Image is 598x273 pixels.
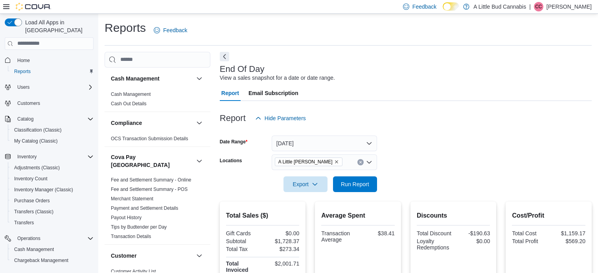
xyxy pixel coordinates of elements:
[8,136,97,147] button: My Catalog (Classic)
[321,211,395,220] h2: Average Spent
[8,162,97,173] button: Adjustments (Classic)
[264,238,299,244] div: $1,728.37
[11,125,94,135] span: Classification (Classic)
[14,56,33,65] a: Home
[220,74,335,82] div: View a sales snapshot for a date or date range.
[221,85,239,101] span: Report
[111,224,167,230] span: Tips by Budtender per Day
[529,2,531,11] p: |
[111,153,193,169] button: Cova Pay [GEOGRAPHIC_DATA]
[14,114,94,124] span: Catalog
[11,196,53,205] a: Purchase Orders
[14,82,94,92] span: Users
[11,196,94,205] span: Purchase Orders
[11,174,51,183] a: Inventory Count
[111,233,151,240] span: Transaction Details
[11,174,94,183] span: Inventory Count
[14,234,44,243] button: Operations
[226,230,261,236] div: Gift Cards
[195,118,204,128] button: Compliance
[11,218,94,227] span: Transfers
[226,238,261,244] div: Subtotal
[111,91,151,97] span: Cash Management
[8,244,97,255] button: Cash Management
[252,110,309,126] button: Hide Parameters
[111,196,153,202] a: Merchant Statement
[111,177,191,183] a: Fee and Settlement Summary - Online
[14,55,94,65] span: Home
[546,2,592,11] p: [PERSON_NAME]
[17,116,33,122] span: Catalog
[473,2,526,11] p: A Little Bud Cannabis
[111,205,178,211] span: Payment and Settlement Details
[111,252,193,260] button: Customer
[14,220,34,226] span: Transfers
[341,180,369,188] span: Run Report
[111,101,147,106] a: Cash Out Details
[2,114,97,125] button: Catalog
[111,119,193,127] button: Compliance
[417,230,452,236] div: Total Discount
[535,2,542,11] span: CC
[360,230,395,236] div: $38.41
[17,154,37,160] span: Inventory
[512,211,585,220] h2: Cost/Profit
[111,75,193,82] button: Cash Management
[220,158,242,164] label: Locations
[2,82,97,93] button: Users
[512,230,547,236] div: Total Cost
[14,234,94,243] span: Operations
[11,163,63,172] a: Adjustments (Classic)
[220,52,229,61] button: Next
[2,55,97,66] button: Home
[14,257,68,264] span: Chargeback Management
[111,187,188,192] a: Fee and Settlement Summary - POS
[8,125,97,136] button: Classification (Classic)
[264,246,299,252] div: $273.34
[111,186,188,192] span: Fee and Settlement Summary - POS
[357,159,364,165] button: Clear input
[17,57,30,64] span: Home
[417,238,452,251] div: Loyalty Redemptions
[264,230,299,236] div: $0.00
[111,215,142,220] a: Payout History
[366,159,372,165] button: Open list of options
[8,255,97,266] button: Chargeback Management
[111,92,151,97] a: Cash Management
[16,3,51,11] img: Cova
[14,209,53,215] span: Transfers (Classic)
[14,187,73,193] span: Inventory Manager (Classic)
[288,176,323,192] span: Export
[11,185,94,194] span: Inventory Manager (Classic)
[111,136,188,142] span: OCS Transaction Submission Details
[220,139,248,145] label: Date Range
[111,205,178,211] a: Payment and Settlement Details
[105,175,210,244] div: Cova Pay [GEOGRAPHIC_DATA]
[443,2,459,11] input: Dark Mode
[534,2,543,11] div: Carolyn Cook
[14,99,43,108] a: Customers
[226,211,300,220] h2: Total Sales ($)
[17,100,40,106] span: Customers
[11,218,37,227] a: Transfers
[11,163,94,172] span: Adjustments (Classic)
[512,238,547,244] div: Total Profit
[220,114,246,123] h3: Report
[111,75,160,82] h3: Cash Management
[111,119,142,127] h3: Compliance
[11,136,61,146] a: My Catalog (Classic)
[8,217,97,228] button: Transfers
[278,158,333,166] span: A Little [PERSON_NAME]
[11,207,94,216] span: Transfers (Classic)
[220,64,265,74] h3: End Of Day
[14,165,60,171] span: Adjustments (Classic)
[283,176,328,192] button: Export
[550,230,585,236] div: $1,159.17
[334,159,339,164] button: Remove A Little Bud Summerland from selection in this group
[11,256,72,265] a: Chargeback Management
[226,246,261,252] div: Total Tax
[11,125,65,135] a: Classification (Classic)
[2,97,97,109] button: Customers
